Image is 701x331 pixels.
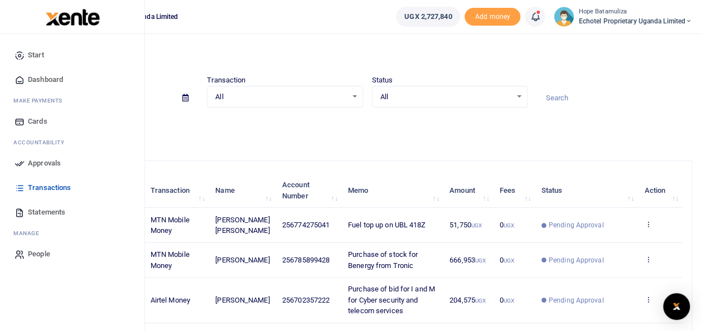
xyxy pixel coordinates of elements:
[500,221,514,229] span: 0
[28,207,65,218] span: Statements
[663,293,690,320] div: Open Intercom Messenger
[348,285,435,315] span: Purchase of bid for I and M for Cyber security and telecom services
[535,173,638,208] th: Status: activate to sort column ascending
[28,74,63,85] span: Dashboard
[276,173,342,208] th: Account Number: activate to sort column ascending
[9,67,136,92] a: Dashboard
[46,9,100,26] img: logo-large
[549,295,604,305] span: Pending Approval
[578,7,692,17] small: Hope Batamuliza
[151,216,190,235] span: MTN Mobile Money
[42,48,692,60] h4: Transactions
[282,296,330,304] span: 256702357222
[443,173,494,208] th: Amount: activate to sort column ascending
[504,298,514,304] small: UGX
[9,225,136,242] li: M
[471,222,482,228] small: UGX
[380,91,511,103] span: All
[578,16,692,26] span: Echotel Proprietary Uganda Limited
[215,91,346,103] span: All
[348,250,418,270] span: Purchase of stock for Benergy from Tronic
[475,298,486,304] small: UGX
[209,173,276,208] th: Name: activate to sort column ascending
[465,12,520,20] a: Add money
[28,50,44,61] span: Start
[9,43,136,67] a: Start
[42,121,692,133] p: Download
[9,134,136,151] li: Ac
[207,75,245,86] label: Transaction
[22,138,64,147] span: countability
[19,229,40,237] span: anage
[282,256,330,264] span: 256785899428
[500,296,514,304] span: 0
[215,296,269,304] span: [PERSON_NAME]
[282,221,330,229] span: 256774275041
[342,173,443,208] th: Memo: activate to sort column ascending
[9,176,136,200] a: Transactions
[9,242,136,266] a: People
[28,158,61,169] span: Approvals
[554,7,574,27] img: profile-user
[504,257,514,264] small: UGX
[549,220,604,230] span: Pending Approval
[465,8,520,26] li: Toup your wallet
[372,75,393,86] label: Status
[475,257,486,264] small: UGX
[449,221,482,229] span: 51,750
[28,182,71,193] span: Transactions
[9,92,136,109] li: M
[504,222,514,228] small: UGX
[151,250,190,270] span: MTN Mobile Money
[215,256,269,264] span: [PERSON_NAME]
[554,7,692,27] a: profile-user Hope Batamuliza Echotel Proprietary Uganda Limited
[28,249,50,260] span: People
[536,89,692,108] input: Search
[215,216,269,235] span: [PERSON_NAME] [PERSON_NAME]
[500,256,514,264] span: 0
[449,256,486,264] span: 666,953
[151,296,190,304] span: Airtel Money
[449,296,486,304] span: 204,575
[348,221,426,229] span: Fuel top up on UBL 418Z
[9,200,136,225] a: Statements
[9,151,136,176] a: Approvals
[391,7,465,27] li: Wallet ballance
[9,109,136,134] a: Cards
[396,7,460,27] a: UGX 2,727,840
[465,8,520,26] span: Add money
[549,255,604,265] span: Pending Approval
[19,96,62,105] span: ake Payments
[28,116,47,127] span: Cards
[404,11,452,22] span: UGX 2,727,840
[638,173,683,208] th: Action: activate to sort column ascending
[144,173,209,208] th: Transaction: activate to sort column ascending
[494,173,535,208] th: Fees: activate to sort column ascending
[45,12,100,21] a: logo-small logo-large logo-large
